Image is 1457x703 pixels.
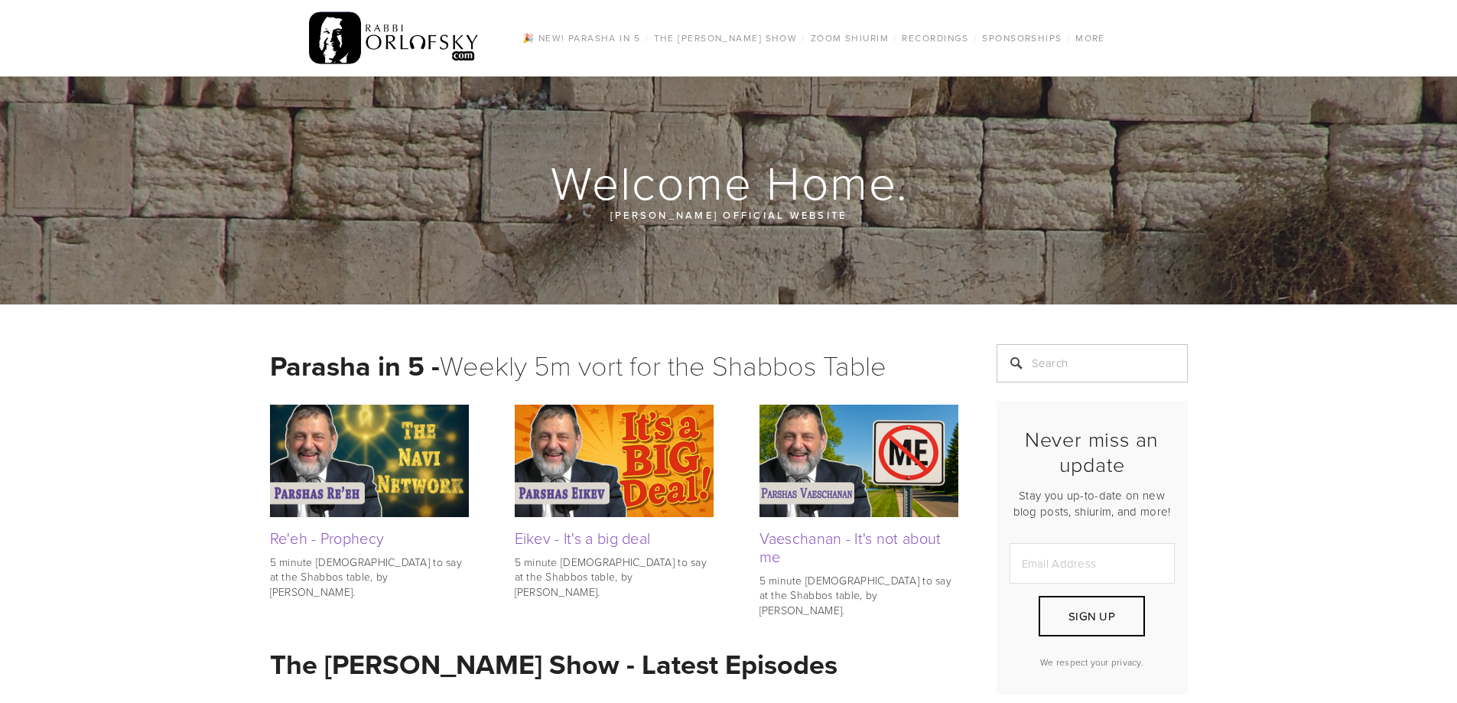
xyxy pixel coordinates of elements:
[270,555,469,600] p: 5 minute [DEMOGRAPHIC_DATA] to say at the Shabbos table, by [PERSON_NAME].
[270,405,469,516] img: Re'eh - Prophecy
[270,344,958,386] h1: Weekly 5m vort for the Shabbos Table
[1068,608,1115,624] span: Sign Up
[1010,656,1175,669] p: We respect your privacy.
[893,31,897,44] span: /
[645,31,649,44] span: /
[977,28,1066,48] a: Sponsorships
[759,573,958,618] p: 5 minute [DEMOGRAPHIC_DATA] to say at the Shabbos table, by [PERSON_NAME].
[515,527,651,548] a: Eikev - It's a big deal
[362,207,1096,223] p: [PERSON_NAME] official website
[759,405,958,516] img: Vaeschanan - It's not about me
[270,346,440,386] strong: Parasha in 5 -
[515,555,714,600] p: 5 minute [DEMOGRAPHIC_DATA] to say at the Shabbos table, by [PERSON_NAME].
[518,28,645,48] a: 🎉 NEW! Parasha in 5
[759,527,942,567] a: Vaeschanan - It's not about me
[1067,31,1071,44] span: /
[649,28,802,48] a: The [PERSON_NAME] Show
[1071,28,1110,48] a: More
[1010,543,1175,584] input: Email Address
[309,8,480,68] img: RabbiOrlofsky.com
[1010,427,1175,477] h2: Never miss an update
[1039,596,1144,636] button: Sign Up
[997,344,1188,382] input: Search
[897,28,973,48] a: Recordings
[802,31,805,44] span: /
[806,28,893,48] a: Zoom Shiurim
[974,31,977,44] span: /
[270,527,385,548] a: Re'eh - Prophecy
[515,405,714,516] img: Eikev - It's a big deal
[270,158,1189,207] h1: Welcome Home.
[270,644,837,684] strong: The [PERSON_NAME] Show - Latest Episodes
[1010,487,1175,519] p: Stay you up-to-date on new blog posts, shiurim, and more!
